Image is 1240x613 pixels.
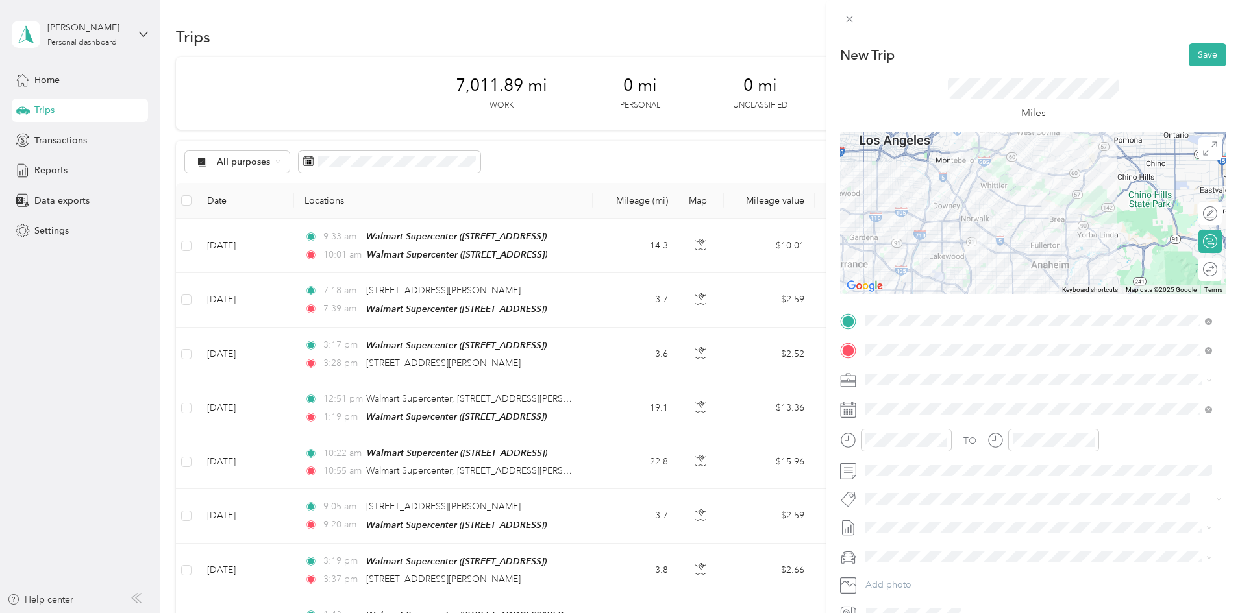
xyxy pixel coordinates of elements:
button: Add photo [861,576,1226,594]
button: Keyboard shortcuts [1062,285,1118,294]
div: TO [963,434,976,448]
p: New Trip [840,46,895,64]
img: Google [843,278,886,294]
span: Map data ©2025 Google [1126,286,1197,293]
p: Miles [1021,105,1046,121]
button: Save [1189,43,1226,66]
a: Open this area in Google Maps (opens a new window) [843,278,886,294]
iframe: Everlance-gr Chat Button Frame [1167,540,1240,613]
